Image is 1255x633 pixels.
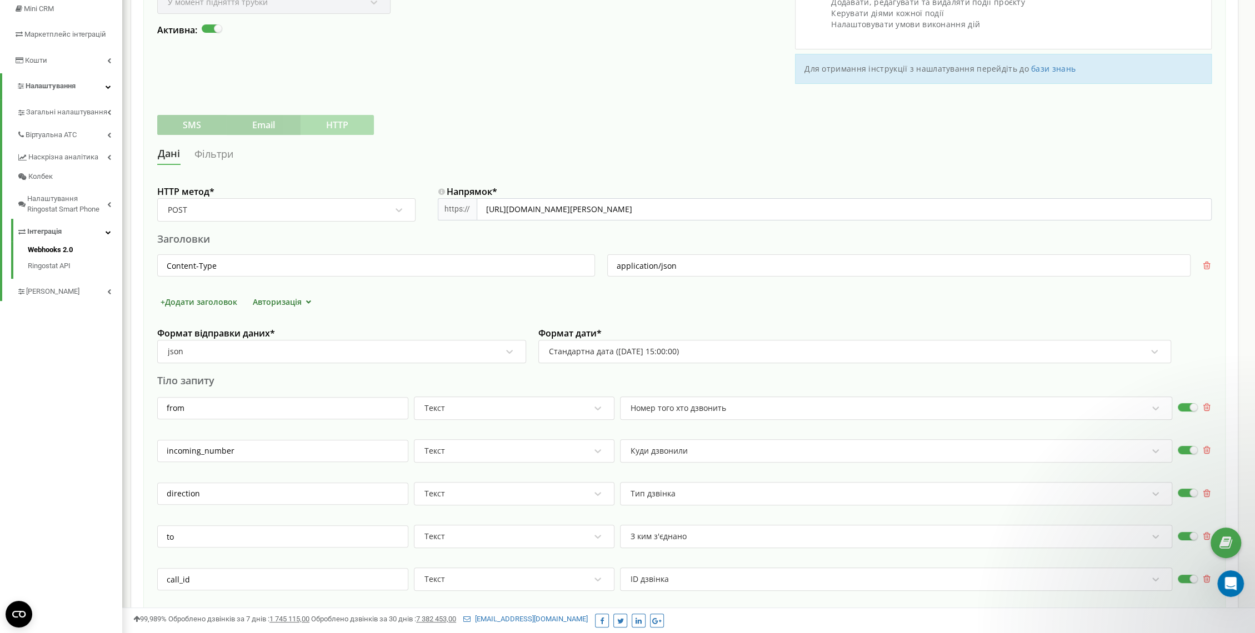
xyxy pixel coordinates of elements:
div: Закрыть [195,4,215,24]
input: значення [607,254,1191,277]
input: Ключ [157,483,408,505]
span: Налаштування [26,82,76,90]
span: Налаштування Ringostat Smart Phone [27,194,107,214]
button: +Додати заголовок [157,296,241,308]
p: Был в сети 1 ч назад [54,14,133,25]
span: Оброблено дзвінків за 7 днів : [168,615,309,623]
button: Добавить вложение [53,364,62,373]
a: Наскрізна аналітика [17,144,122,167]
button: Средство выбора эмодзи [17,364,26,373]
button: Start recording [71,364,79,373]
span: Загальні налаштування [26,107,107,118]
span: Маркетплейс інтеграцій [24,30,106,38]
label: Напрямок * [438,186,1212,198]
input: Ключ [157,525,408,547]
div: ID дзвінка [631,574,669,584]
div: Текст [424,446,445,456]
div: З ким з'єднано [631,531,687,541]
u: 7 382 453,00 [416,615,456,623]
a: Ringostat API [28,258,122,272]
li: Налаштовувати умови виконання дій [831,19,1198,30]
a: Колбек [17,167,122,187]
div: Текст [424,489,445,499]
span: Інтеграція [27,227,62,237]
iframe: Intercom live chat [1217,570,1244,597]
div: Текст [424,531,445,541]
div: Тип дзвінка [631,489,676,499]
a: [URL][PERSON_NAME][DOMAIN_NAME] [49,268,178,288]
div: POST [168,205,187,215]
a: Налаштування Ringostat Smart Phone [17,186,122,219]
input: https://example.com [477,198,1212,220]
button: Авторизація [249,296,318,308]
div: Номер того хто дзвонить [631,403,726,413]
label: HTTP метод * [157,186,416,198]
a: [EMAIL_ADDRESS][DOMAIN_NAME] [463,615,588,623]
div: Куди дзвонили [631,446,688,456]
a: Загальні налаштування [17,99,122,122]
span: [PERSON_NAME] [26,287,79,297]
span: Колбек [28,172,53,182]
button: Средство выбора GIF-файла [35,364,44,373]
div: https:// [438,198,477,220]
textarea: Ваше сообщение... [9,340,213,359]
div: Тіло запиту [157,374,1212,388]
h1: [PERSON_NAME] [54,6,126,14]
input: Ключ [157,397,408,419]
div: json [168,346,183,356]
input: Ключ [157,440,408,462]
input: ім'я [157,254,595,277]
li: Керувати діями кожної події [831,8,1198,19]
a: бази знань [1031,63,1076,74]
a: Фільтри [194,144,234,164]
a: [PERSON_NAME] [17,279,122,302]
button: Отправить сообщение… [191,359,208,377]
a: Налаштування [2,73,122,99]
span: Кошти [25,56,47,64]
span: Key CRM поки не хоче вирішувати це питання - ми вже звертались. [49,301,201,331]
span: Оброблено дзвінків за 30 днів : [311,615,456,623]
div: Заголовки [157,232,1212,246]
div: Максим говорит… [9,163,213,349]
label: Формат відправки даних * [157,328,526,340]
div: Текст [424,574,445,584]
button: Главная [174,4,195,26]
a: Webhooks 2.0 [28,245,122,258]
p: Для отримання інструкції з нашлатування перейдіть до [804,63,1202,74]
label: Формат дати * [538,328,1171,340]
button: go back [7,4,28,26]
a: Інтеграція [17,219,122,242]
div: Стандартна дата ([DATE] 15:00:00) [549,346,679,356]
div: Добрий день.Кидаю список менеджерів яким потрібно налаштувати передачу дзвінків з мобільних сіпта... [40,163,213,340]
span: Mini CRM [24,4,54,13]
span: Наскрізна аналітика [28,152,98,163]
a: Дані [157,144,181,165]
label: Активна: [157,24,197,37]
a: Віртуальна АТС [17,122,122,145]
div: Текст [424,403,445,413]
input: Ключ [157,568,408,590]
img: Profile image for Vladyslav [32,6,49,24]
span: Віртуальна АТС [26,130,77,140]
span: 99,989% [133,615,167,623]
u: 1 745 115,00 [269,615,309,623]
button: Open CMP widget [6,601,32,627]
span: Добрий день. Кидаю список менеджерів яким потрібно налаштувати передачу дзвінків з мобільних сіп ... [49,170,184,223]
